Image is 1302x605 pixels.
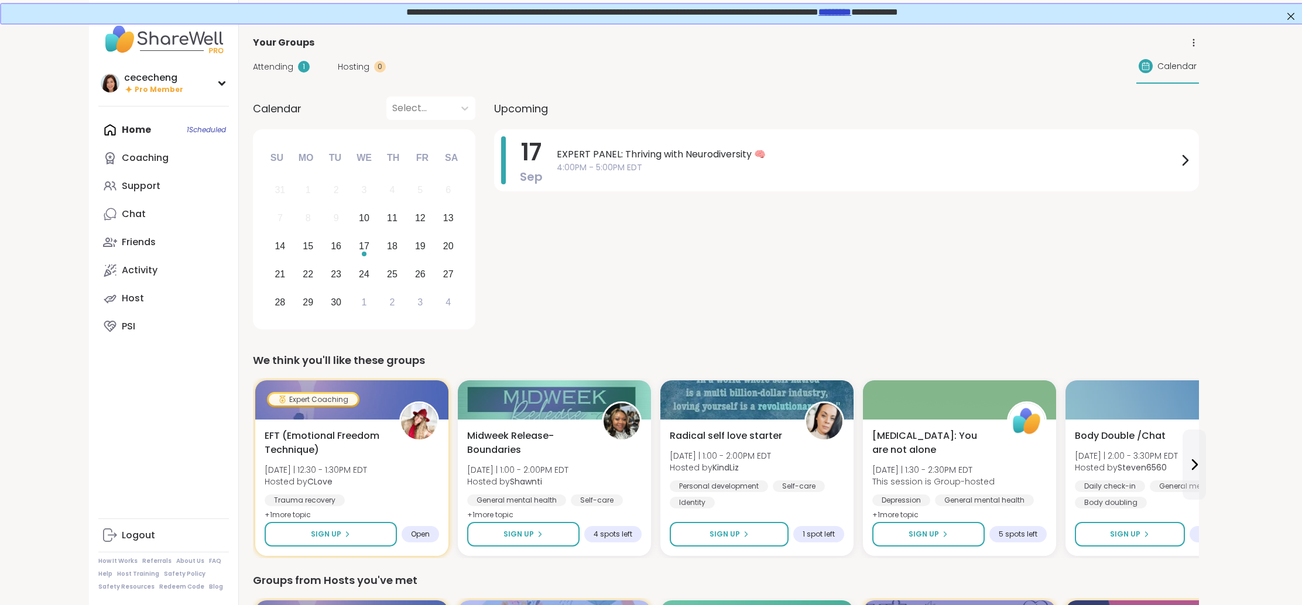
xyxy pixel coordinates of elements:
span: Midweek Release-Boundaries [467,429,589,457]
div: 1 [362,294,367,310]
div: 6 [446,182,451,198]
div: Coaching [122,152,169,164]
a: PSI [98,312,229,341]
span: EFT (Emotional Freedom Technique) [265,429,386,457]
div: Choose Friday, September 19th, 2025 [407,234,433,259]
span: [DATE] | 1:00 - 2:00PM EDT [467,464,568,476]
img: KindLiz [806,403,842,439]
a: How It Works [98,557,138,565]
div: 27 [443,266,454,282]
a: Logout [98,521,229,549]
div: Friends [122,236,156,249]
a: Coaching [98,144,229,172]
button: Sign Up [872,522,985,546]
div: General mental health [467,494,566,506]
span: Hosted by [1075,462,1178,473]
div: We [351,145,377,171]
div: Support [122,180,160,192]
a: FAQ [209,557,221,565]
span: Sign Up [311,529,341,539]
div: Not available Tuesday, September 9th, 2025 [324,206,349,231]
div: PSI [122,320,135,333]
span: Hosted by [670,462,771,473]
div: General mental health [935,494,1034,506]
div: Choose Friday, September 12th, 2025 [407,206,433,231]
span: Upcoming [494,101,548,116]
span: [DATE] | 12:30 - 1:30PM EDT [265,464,367,476]
div: 25 [387,266,398,282]
a: Host Training [117,570,159,578]
button: Sign Up [467,522,580,546]
span: Pro Member [135,85,183,95]
a: Referrals [142,557,172,565]
span: Sign Up [1110,529,1140,539]
div: 12 [415,210,426,226]
div: Daily check-in [1075,480,1145,492]
div: Tu [322,145,348,171]
div: Choose Monday, September 22nd, 2025 [296,262,321,287]
div: 15 [303,238,313,254]
div: Logout [122,529,155,542]
div: Personal development [670,480,768,492]
span: This session is Group-hosted [872,476,995,487]
div: cececheng [124,71,183,84]
span: EXPERT PANEL: Thriving with Neurodiversity 🧠 [557,147,1178,161]
div: 1 [298,61,310,73]
span: 1 spot left [803,530,835,539]
span: Calendar [253,101,301,116]
div: Th [381,145,406,171]
div: Choose Thursday, October 2nd, 2025 [380,290,405,315]
span: [MEDICAL_DATA]: You are not alone [872,429,994,457]
div: Choose Tuesday, September 23rd, 2025 [324,262,349,287]
div: Not available Sunday, August 31st, 2025 [268,178,293,203]
div: Self-care [571,494,623,506]
span: Radical self love starter [670,429,782,443]
b: CLove [307,476,333,487]
div: 22 [303,266,313,282]
div: 10 [359,210,369,226]
div: Mo [293,145,318,171]
div: Not available Saturday, September 6th, 2025 [436,178,461,203]
div: Choose Sunday, September 14th, 2025 [268,234,293,259]
div: 18 [387,238,398,254]
div: Identity [670,497,715,508]
div: 20 [443,238,454,254]
div: 16 [331,238,341,254]
div: 2 [334,182,339,198]
div: Choose Thursday, September 18th, 2025 [380,234,405,259]
div: 23 [331,266,341,282]
div: 3 [362,182,367,198]
button: Sign Up [1075,522,1185,546]
div: Choose Friday, October 3rd, 2025 [407,290,433,315]
a: Activity [98,256,229,284]
span: Open [411,530,430,539]
div: Fr [409,145,435,171]
div: Choose Thursday, September 11th, 2025 [380,206,405,231]
div: Not available Monday, September 1st, 2025 [296,178,321,203]
div: Choose Saturday, September 20th, 2025 [436,234,461,259]
div: Not available Thursday, September 4th, 2025 [380,178,405,203]
div: Choose Tuesday, September 16th, 2025 [324,234,349,259]
div: Choose Wednesday, September 10th, 2025 [352,206,377,231]
b: KindLiz [712,462,739,473]
div: Body doubling [1075,497,1147,508]
span: 17 [521,136,542,169]
span: Sep [520,169,543,185]
div: Su [264,145,290,171]
div: 2 [389,294,395,310]
div: 7 [277,210,283,226]
div: month 2025-09 [266,176,462,316]
a: Friends [98,228,229,256]
div: 4 [389,182,395,198]
span: Sign Up [710,529,740,539]
img: cececheng [101,74,119,92]
div: 13 [443,210,454,226]
span: Calendar [1157,60,1197,73]
span: 5 spots left [999,530,1037,539]
b: Shawnti [510,476,542,487]
div: Activity [122,264,157,277]
span: Sign Up [503,529,534,539]
div: 1 [306,182,311,198]
div: Not available Wednesday, September 3rd, 2025 [352,178,377,203]
img: Shawnti [604,403,640,439]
